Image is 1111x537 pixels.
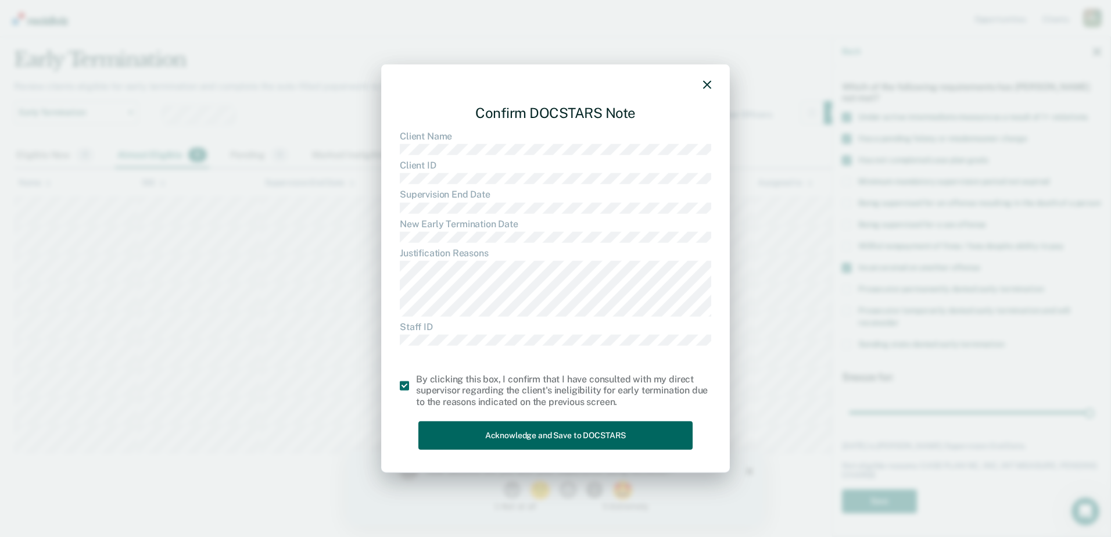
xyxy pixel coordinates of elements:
[182,31,206,49] button: 2
[51,12,70,30] img: Profile image for Kim
[255,52,365,60] div: 5 - Extremely
[400,189,711,200] dt: Supervision End Date
[212,31,232,49] button: 3
[400,130,711,141] dt: Client Name
[79,52,189,60] div: 1 - Not at all
[238,31,259,49] button: 4
[400,248,711,259] dt: Justification Reasons
[399,17,406,24] div: Close survey
[400,321,711,332] dt: Staff ID
[418,421,693,450] button: Acknowledge and Save to DOCSTARS
[416,374,711,407] div: By clicking this box, I confirm that I have consulted with my direct supervisor regarding the cli...
[264,31,288,49] button: 5
[400,95,711,131] div: Confirm DOCSTARS Note
[79,15,347,26] div: How satisfied are you with your experience using Recidiviz?
[156,31,176,49] button: 1
[400,218,711,229] dt: New Early Termination Date
[400,160,711,171] dt: Client ID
